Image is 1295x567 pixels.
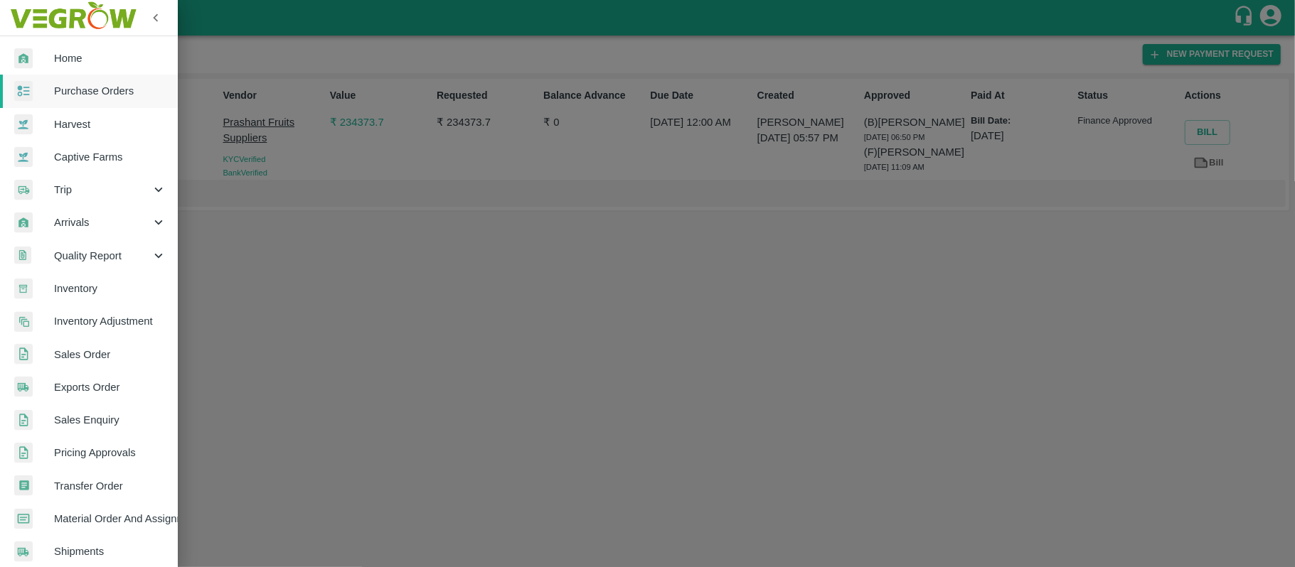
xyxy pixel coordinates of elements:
img: qualityReport [14,247,31,264]
span: Home [54,50,166,66]
span: Purchase Orders [54,83,166,99]
span: Sales Enquiry [54,412,166,428]
span: Trip [54,182,151,198]
img: sales [14,344,33,364]
img: whTransfer [14,475,33,496]
img: reciept [14,81,33,102]
img: whArrival [14,48,33,69]
img: whArrival [14,212,33,233]
span: Inventory Adjustment [54,313,166,329]
img: harvest [14,146,33,168]
img: delivery [14,180,33,200]
span: Exports Order [54,379,166,395]
img: sales [14,443,33,463]
span: Pricing Approvals [54,445,166,460]
img: whInventory [14,279,33,299]
span: Shipments [54,544,166,559]
img: inventory [14,311,33,332]
span: Captive Farms [54,149,166,165]
span: Harvest [54,117,166,132]
span: Inventory [54,281,166,296]
img: centralMaterial [14,509,33,529]
span: Quality Report [54,248,151,264]
img: harvest [14,114,33,135]
img: shipments [14,541,33,562]
img: shipments [14,377,33,397]
span: Sales Order [54,347,166,362]
span: Transfer Order [54,478,166,494]
img: sales [14,410,33,431]
span: Material Order And Assignment [54,511,166,526]
span: Arrivals [54,215,151,230]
